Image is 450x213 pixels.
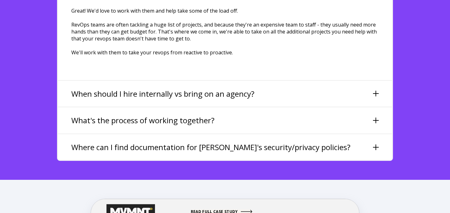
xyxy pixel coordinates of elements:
[71,142,350,153] h3: Where can I find documentation for [PERSON_NAME]'s security/privacy policies?
[71,115,215,126] h3: What's the process of working together?
[71,88,254,99] h3: When should I hire internally vs bring on an agency?
[71,7,379,70] p: Great! We'd love to work with them and help take some of the load off. RevOps teams are often tac...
